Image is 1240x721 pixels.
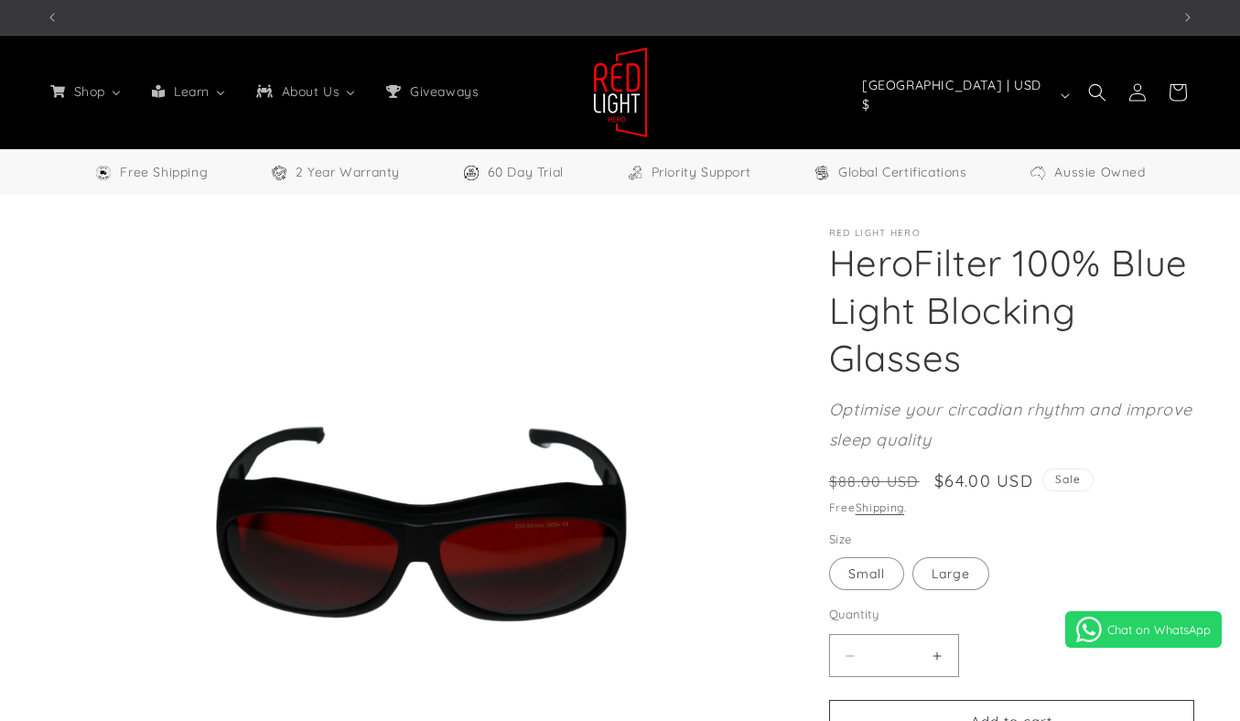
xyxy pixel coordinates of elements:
[829,470,920,492] s: $88.00 USD
[829,228,1194,239] p: Red Light Hero
[120,161,208,184] span: Free Shipping
[626,161,751,184] a: Priority Support
[838,161,967,184] span: Global Certifications
[270,161,400,184] a: 2 Year Warranty
[829,239,1194,382] h1: HeroFilter 100% Blue Light Blocking Glasses
[170,83,211,100] span: Learn
[586,39,654,145] a: Red Light Hero
[856,500,905,514] a: Shipping
[626,164,644,182] img: Support Icon
[829,557,904,590] label: Small
[593,47,648,138] img: Red Light Hero
[1054,161,1145,184] span: Aussie Owned
[1029,164,1047,182] img: Aussie Owned Icon
[912,557,989,590] label: Large
[462,164,480,182] img: Trial Icon
[270,164,288,182] img: Warranty Icon
[1029,161,1145,184] a: Aussie Owned
[136,72,241,111] a: Learn
[70,83,107,100] span: Shop
[829,531,854,549] legend: Size
[829,399,1192,449] em: Optimise your circadian rhythm and improve sleep quality
[94,164,113,182] img: Free Shipping Icon
[94,161,208,184] a: Free Worldwide Shipping
[1107,622,1211,637] span: Chat on WhatsApp
[296,161,400,184] span: 2 Year Warranty
[813,164,831,182] img: Certifications Icon
[1065,611,1222,648] a: Chat on WhatsApp
[241,72,371,111] a: About Us
[462,161,564,184] a: 60 Day Trial
[1042,468,1094,491] span: Sale
[934,468,1033,493] span: $64.00 USD
[488,161,564,184] span: 60 Day Trial
[1077,72,1117,113] summary: Search
[652,161,751,184] span: Priority Support
[829,499,1194,517] div: Free .
[813,161,967,184] a: Global Certifications
[278,83,342,100] span: About Us
[406,83,480,100] span: Giveaways
[851,78,1077,113] button: [GEOGRAPHIC_DATA] | USD $
[35,72,136,111] a: Shop
[862,76,1052,114] span: [GEOGRAPHIC_DATA] | USD $
[829,606,1194,624] label: Quantity
[371,72,491,111] a: Giveaways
